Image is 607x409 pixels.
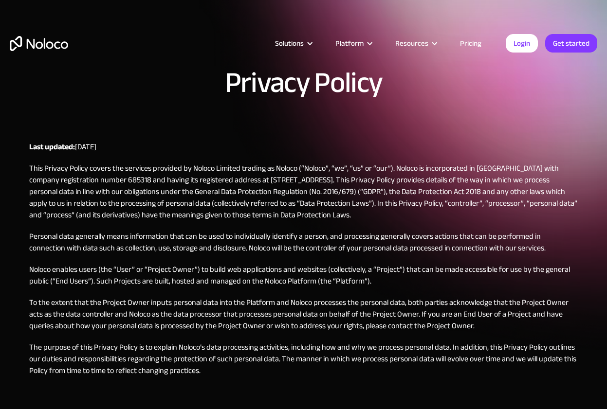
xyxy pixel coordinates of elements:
[263,37,323,50] div: Solutions
[10,36,68,51] a: home
[506,34,538,53] a: Login
[335,37,364,50] div: Platform
[448,37,494,50] a: Pricing
[29,141,578,153] p: [DATE]
[275,37,304,50] div: Solutions
[395,37,428,50] div: Resources
[545,34,597,53] a: Get started
[383,37,448,50] div: Resources
[29,231,578,254] p: Personal data generally means information that can be used to individually identify a person, and...
[29,297,578,332] p: To the extent that the Project Owner inputs personal data into the Platform and Noloco processes ...
[225,68,382,97] h1: Privacy Policy
[29,264,578,287] p: Noloco enables users (the “User” or “Project Owner”) to build web applications and websites (coll...
[29,162,578,221] p: This Privacy Policy covers the services provided by Noloco Limited trading as Noloco (“Noloco”, “...
[29,341,578,376] p: The purpose of this Privacy Policy is to explain Noloco’s data processing activities, including h...
[29,386,578,398] p: ‍
[29,140,75,154] strong: Last updated:
[323,37,383,50] div: Platform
